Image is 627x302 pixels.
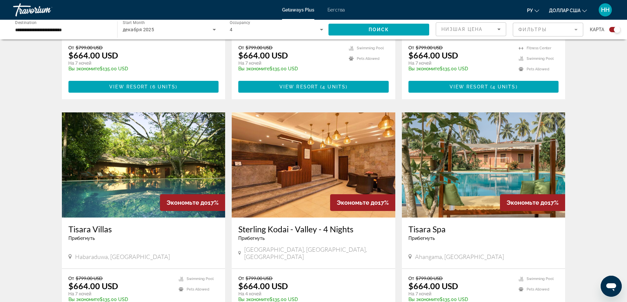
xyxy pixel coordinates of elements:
p: $135.00 USD [68,297,172,302]
button: Меню пользователя [597,3,614,17]
font: ру [527,8,533,13]
p: $135.00 USD [238,66,342,71]
div: 17% [330,194,395,211]
font: НН [601,6,610,13]
div: 17% [500,194,565,211]
span: ( ) [488,84,518,89]
button: View Resort(6 units) [68,81,219,93]
a: Травориум [13,1,79,18]
img: DO67O01X.jpg [402,112,565,218]
span: $799.00 USD [416,275,443,281]
p: $135.00 USD [68,66,212,71]
span: $799.00 USD [76,275,103,281]
span: $799.00 USD [246,275,273,281]
button: View Resort(4 units) [238,81,389,93]
p: На 7 ночей [408,60,512,66]
span: Низшая цена [441,27,483,32]
span: Экономьте до [337,199,378,206]
mat-select: Sort by [441,25,501,33]
span: View Resort [450,84,488,89]
span: декабря 2025 [123,27,154,32]
p: $135.00 USD [408,297,512,302]
button: Поиск [328,24,429,35]
span: Поиск [369,27,389,32]
span: View Resort [279,84,318,89]
a: Getaways Plus [282,7,314,12]
span: Swimming Pool [187,277,214,281]
button: Filter [513,22,583,37]
span: Pets Allowed [527,287,549,291]
span: $799.00 USD [246,45,273,50]
span: 6 units [152,84,176,89]
span: От [238,45,244,50]
span: Вы экономите [68,66,100,71]
span: Pets Allowed [357,57,379,61]
span: От [238,275,244,281]
span: 4 [230,27,232,32]
span: Occupancy [230,20,250,25]
span: Вы экономите [408,66,440,71]
a: Sterling Kodai - Valley - 4 Nights [238,224,389,234]
p: $135.00 USD [408,66,512,71]
p: $664.00 USD [68,50,118,60]
button: Изменить язык [527,6,539,15]
span: $799.00 USD [76,45,103,50]
a: Бегства [327,7,345,12]
button: View Resort(4 units) [408,81,559,93]
span: 4 units [322,84,346,89]
span: Fitness Center [527,46,551,50]
span: От [408,275,414,281]
span: От [68,275,74,281]
div: 17% [160,194,225,211]
span: Swimming Pool [527,277,554,281]
p: На 4 ночей [238,291,382,297]
span: Swimming Pool [357,46,384,50]
p: $664.00 USD [238,281,288,291]
span: Pets Allowed [187,287,209,291]
span: Вы экономите [68,297,100,302]
span: Вы экономите [238,297,270,302]
p: На 7 ночей [68,60,212,66]
span: $799.00 USD [416,45,443,50]
p: На 7 ночей [408,291,512,297]
p: $135.00 USD [238,297,382,302]
span: Вы экономите [408,297,440,302]
span: Start Month [123,20,145,25]
font: доллар США [549,8,581,13]
span: ( ) [318,84,348,89]
span: От [68,45,74,50]
span: карта [590,25,604,34]
button: Изменить валюту [549,6,587,15]
span: ( ) [148,84,177,89]
span: Pets Allowed [527,67,549,71]
span: Прибегнуть [68,236,95,241]
iframe: Кнопка запуска окна обмена сообщениями [601,276,622,297]
span: Ahangama, [GEOGRAPHIC_DATA] [415,253,504,260]
p: $664.00 USD [408,281,458,291]
a: Tisara Spa [408,224,559,234]
span: Habaraduwa, [GEOGRAPHIC_DATA] [75,253,170,260]
p: На 7 ночей [238,60,342,66]
p: На 7 ночей [68,291,172,297]
span: Экономьте до [167,199,208,206]
a: Tisara Villas [68,224,219,234]
span: Вы экономите [238,66,270,71]
span: Прибегнуть [408,236,435,241]
p: $664.00 USD [408,50,458,60]
span: Destination [15,20,37,25]
span: От [408,45,414,50]
p: $664.00 USD [68,281,118,291]
span: [GEOGRAPHIC_DATA], [GEOGRAPHIC_DATA], [GEOGRAPHIC_DATA] [244,246,389,260]
span: Экономьте до [507,199,548,206]
span: Swimming Pool [527,57,554,61]
img: 3111O01X.jpg [232,112,395,218]
span: Прибегнуть [238,236,265,241]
